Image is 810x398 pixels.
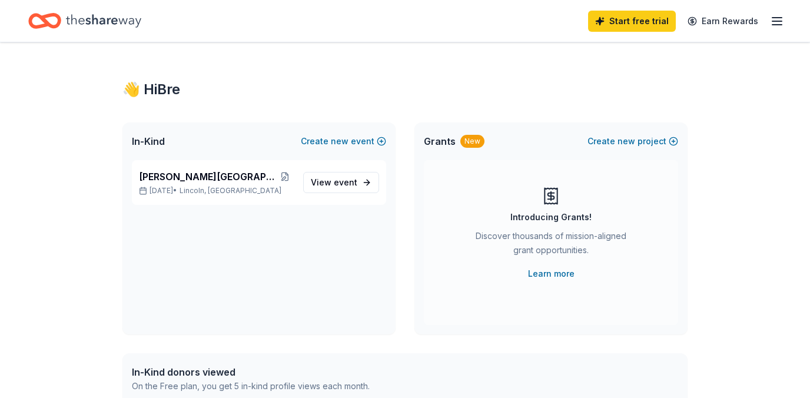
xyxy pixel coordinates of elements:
[303,172,379,193] a: View event
[680,11,765,32] a: Earn Rewards
[588,11,676,32] a: Start free trial
[618,134,635,148] span: new
[311,175,357,190] span: View
[510,210,592,224] div: Introducing Grants!
[132,365,370,379] div: In-Kind donors viewed
[122,80,688,99] div: 👋 Hi Bre
[132,134,165,148] span: In-Kind
[301,134,386,148] button: Createnewevent
[139,186,294,195] p: [DATE] •
[424,134,456,148] span: Grants
[471,229,631,262] div: Discover thousands of mission-aligned grant opportunities.
[331,134,348,148] span: new
[28,7,141,35] a: Home
[460,135,484,148] div: New
[132,379,370,393] div: On the Free plan, you get 5 in-kind profile views each month.
[139,170,275,184] span: [PERSON_NAME][GEOGRAPHIC_DATA]
[180,186,281,195] span: Lincoln, [GEOGRAPHIC_DATA]
[528,267,575,281] a: Learn more
[334,177,357,187] span: event
[587,134,678,148] button: Createnewproject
